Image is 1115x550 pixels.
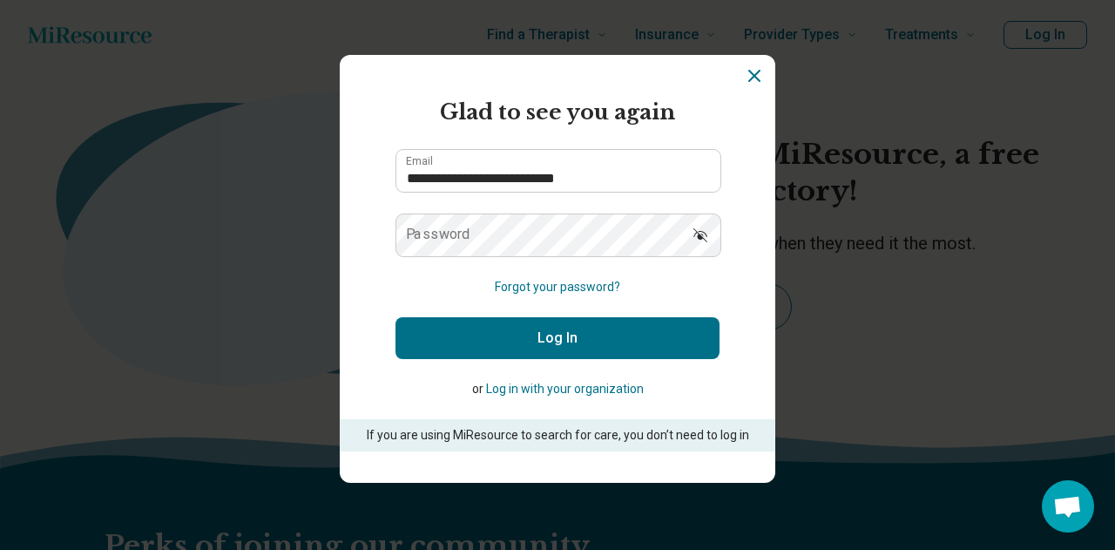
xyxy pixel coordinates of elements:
[395,380,720,398] p: or
[495,278,620,296] button: Forgot your password?
[340,55,775,483] section: Login Dialog
[406,227,470,241] label: Password
[681,214,720,255] button: Show password
[364,426,751,445] p: If you are using MiResource to search for care, you don’t need to log in
[486,380,644,398] button: Log in with your organization
[744,65,765,86] button: Dismiss
[406,156,433,166] label: Email
[395,97,720,128] h2: Glad to see you again
[395,317,720,359] button: Log In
